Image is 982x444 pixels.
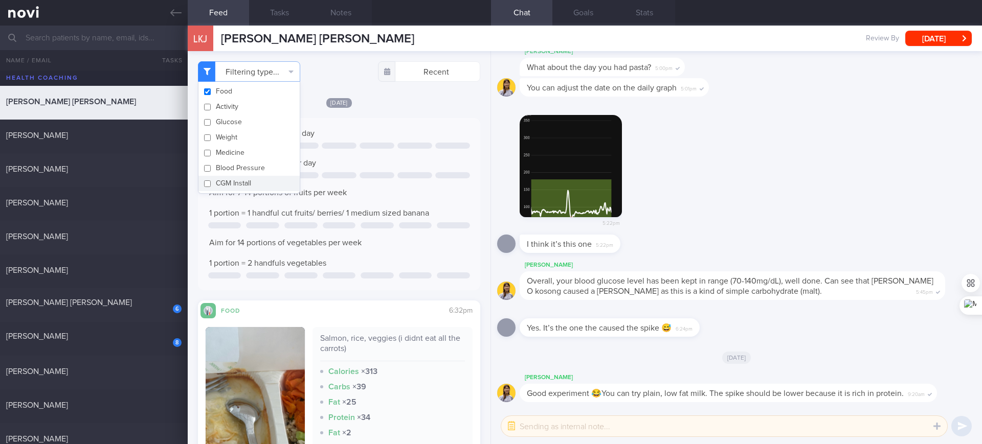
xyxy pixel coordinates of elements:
span: I think it’s this one [527,240,592,248]
span: 5:22pm [602,217,620,227]
span: You can adjust the date on the daily graph [527,84,677,92]
button: Food [198,84,300,99]
span: 5:22pm [596,239,613,249]
span: 5:01pm [681,83,697,92]
strong: Fat [328,429,340,437]
span: Overall, your blood glucose level has been kept in range (70-140mg/dL), well done. Can see that [... [527,277,933,295]
div: 6 [173,305,182,313]
span: [DATE] [722,352,751,364]
span: 6:24pm [676,323,693,333]
span: [PERSON_NAME] [6,266,68,274]
img: Photo by [520,115,622,217]
span: [PERSON_NAME] [6,435,68,443]
button: Weight [198,130,300,145]
div: [PERSON_NAME] [520,45,716,58]
div: [PERSON_NAME] [520,259,976,271]
button: Activity [198,99,300,114]
button: [DATE] [905,31,972,46]
button: CGM Install [198,176,300,191]
div: LKJ [185,19,216,59]
span: [PERSON_NAME] [6,232,68,241]
span: [PERSON_NAME] [6,165,68,173]
span: What about the day you had pasta? [527,63,651,72]
div: Food [216,306,257,314]
span: 5:45pm [916,286,933,296]
div: [PERSON_NAME] [520,371,968,384]
span: [PERSON_NAME] [6,131,68,139]
button: Medicine [198,145,300,160]
span: 5:00pm [655,62,673,72]
button: Tasks [147,50,188,71]
span: 6:32pm [449,307,473,314]
strong: Fat [328,398,340,406]
strong: × 34 [357,413,370,422]
span: [PERSON_NAME] [PERSON_NAME] [221,33,414,45]
strong: × 313 [361,367,377,376]
span: [PERSON_NAME] [6,332,68,340]
span: 1 portion = 2 handfuls vegetables [209,259,326,267]
strong: Carbs [328,383,350,391]
span: [PERSON_NAME] [6,367,68,376]
strong: Protein [328,413,355,422]
span: Good experiment 😂You can try plain, low fat milk. The spike should be lower because it is rich in... [527,389,904,398]
strong: Calories [328,367,359,376]
span: Yes. It’s the one the caused the spike 😅 [527,324,672,332]
span: [PERSON_NAME] [PERSON_NAME] [6,298,132,307]
span: [PERSON_NAME] [6,401,68,409]
strong: × 25 [342,398,356,406]
span: Review By [866,34,899,43]
strong: × 39 [352,383,366,391]
span: 1 portion = 1 handful cut fruits/ berries/ 1 medium sized banana [209,209,429,217]
div: Salmon, rice, veggies (i didnt eat all the carrots) [320,333,465,361]
button: Filtering type... [198,61,300,82]
strong: × 2 [342,429,351,437]
span: [PERSON_NAME] [6,199,68,207]
span: [PERSON_NAME] [PERSON_NAME] [6,98,136,106]
span: Aim for 14 portions of vegetables per week [209,239,362,247]
div: 8 [173,338,182,347]
button: Glucose [198,114,300,130]
span: [DATE] [326,98,352,108]
span: 9:20am [908,388,925,398]
button: Blood Pressure [198,160,300,176]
